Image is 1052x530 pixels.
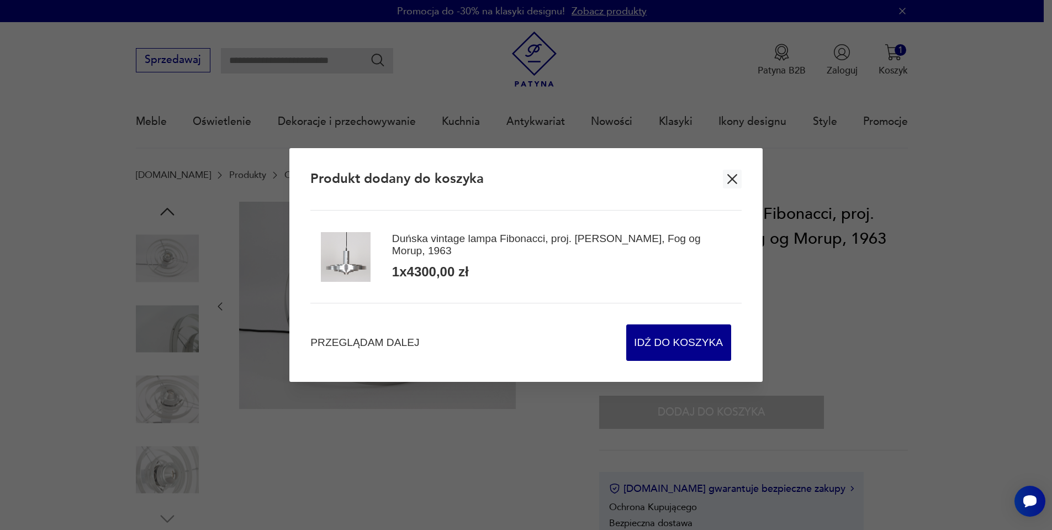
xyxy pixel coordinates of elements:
[392,233,731,256] div: Duńska vintage lampa Fibonacci, proj. [PERSON_NAME], Fog og Morup, 1963
[634,325,723,360] span: Idź do koszyka
[392,263,469,281] div: 1 x 4300,00 zł
[321,232,371,282] img: Zdjęcie produktu
[626,324,731,361] button: Idź do koszyka
[310,335,419,350] button: Przeglądam dalej
[1014,486,1045,517] iframe: Smartsupp widget button
[310,170,484,188] h2: Produkt dodany do koszyka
